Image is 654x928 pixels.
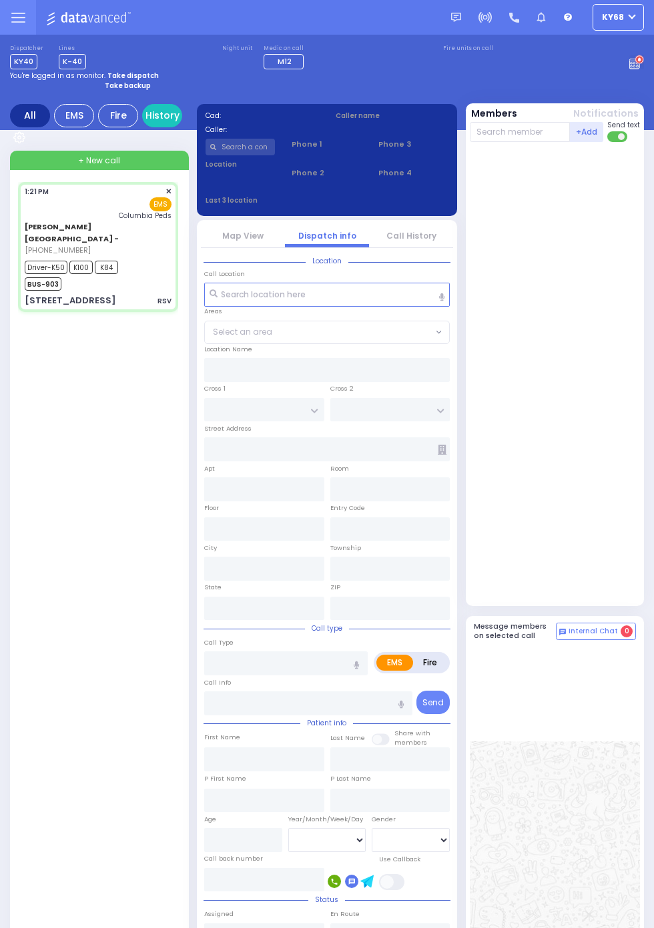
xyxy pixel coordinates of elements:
[204,909,234,919] label: Assigned
[471,107,517,121] button: Members
[330,384,354,393] label: Cross 2
[10,45,43,53] label: Dispatcher
[556,623,636,640] button: Internal Chat 0
[559,629,566,635] img: comment-alt.png
[54,104,94,127] div: EMS
[278,56,292,67] span: M12
[206,195,328,205] label: Last 3 location
[95,261,118,274] span: K84
[149,197,172,211] span: EMS
[300,718,353,728] span: Patient info
[330,464,349,473] label: Room
[379,855,420,864] label: Use Callback
[569,627,618,636] span: Internal Chat
[573,107,639,121] button: Notifications
[25,277,61,291] span: BUS-903
[204,464,215,473] label: Apt
[204,854,263,863] label: Call back number
[288,815,366,824] div: Year/Month/Week/Day
[25,245,91,255] span: [PHONE_NUMBER]
[142,104,182,127] a: History
[213,326,272,338] span: Select an area
[10,71,105,81] span: You're logged in as monitor.
[204,283,450,307] input: Search location here
[204,815,216,824] label: Age
[394,729,430,737] small: Share with
[330,503,365,513] label: Entry Code
[204,583,222,592] label: State
[305,623,349,633] span: Call type
[206,125,319,135] label: Caller:
[25,261,67,274] span: Driver-K50
[474,622,557,639] h5: Message members on selected call
[69,261,93,274] span: K100
[166,186,172,197] span: ✕
[157,296,172,306] div: RSV
[46,9,135,26] img: Logo
[206,111,319,121] label: Cad:
[443,45,493,53] label: Fire units on call
[107,71,159,81] strong: Take dispatch
[204,269,245,279] label: Call Location
[470,122,571,142] input: Search member
[621,625,633,637] span: 0
[264,45,308,53] label: Medic on call
[105,81,151,91] strong: Take backup
[412,655,448,671] label: Fire
[10,104,50,127] div: All
[330,543,361,553] label: Township
[98,104,138,127] div: Fire
[222,45,252,53] label: Night unit
[25,294,116,307] div: [STREET_ADDRESS]
[204,733,240,742] label: First Name
[204,503,219,513] label: Floor
[204,638,234,647] label: Call Type
[593,4,644,31] button: ky68
[602,11,624,23] span: ky68
[607,120,640,130] span: Send text
[386,230,436,241] a: Call History
[25,187,49,197] span: 1:21 PM
[330,733,365,743] label: Last Name
[10,54,37,69] span: KY40
[204,307,222,316] label: Areas
[59,45,86,53] label: Lines
[78,155,120,167] span: + New call
[416,691,450,714] button: Send
[330,774,371,783] label: P Last Name
[336,111,449,121] label: Caller name
[607,130,629,143] label: Turn off text
[298,230,356,241] a: Dispatch info
[378,167,448,179] span: Phone 4
[222,230,264,241] a: Map View
[306,256,348,266] span: Location
[372,815,396,824] label: Gender
[292,167,362,179] span: Phone 2
[330,909,360,919] label: En Route
[451,13,461,23] img: message.svg
[438,445,446,455] span: Other building occupants
[330,583,340,592] label: ZIP
[292,139,362,150] span: Phone 1
[204,384,226,393] label: Cross 1
[204,345,252,354] label: Location Name
[394,738,427,747] span: members
[204,678,231,687] label: Call Info
[570,122,603,142] button: +Add
[376,655,413,671] label: EMS
[206,159,276,169] label: Location
[25,221,119,244] span: [PERSON_NAME][GEOGRAPHIC_DATA] -
[204,424,252,433] label: Street Address
[204,774,246,783] label: P First Name
[119,211,172,221] span: Columbia Peds
[378,139,448,150] span: Phone 3
[204,543,217,553] label: City
[308,895,345,905] span: Status
[59,54,86,69] span: K-40
[206,139,276,155] input: Search a contact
